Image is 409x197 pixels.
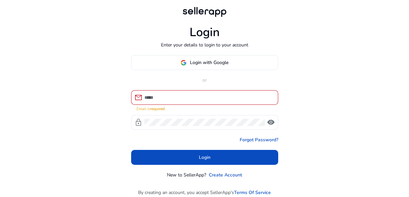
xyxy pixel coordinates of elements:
[131,77,278,84] p: or
[136,105,273,112] mat-error: Email is
[234,189,271,196] a: Terms Of Service
[131,55,278,70] button: Login with Google
[209,171,242,178] a: Create Account
[134,94,142,101] span: mail
[150,106,165,111] strong: required
[240,136,278,143] a: Forgot Password?
[267,118,275,126] span: visibility
[161,41,248,48] p: Enter your details to login to your account
[190,59,228,66] span: Login with Google
[181,60,187,66] img: google-logo.svg
[131,150,278,165] button: Login
[190,25,220,39] h1: Login
[134,118,142,126] span: lock
[167,171,206,178] p: New to SellerApp?
[199,154,210,161] span: Login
